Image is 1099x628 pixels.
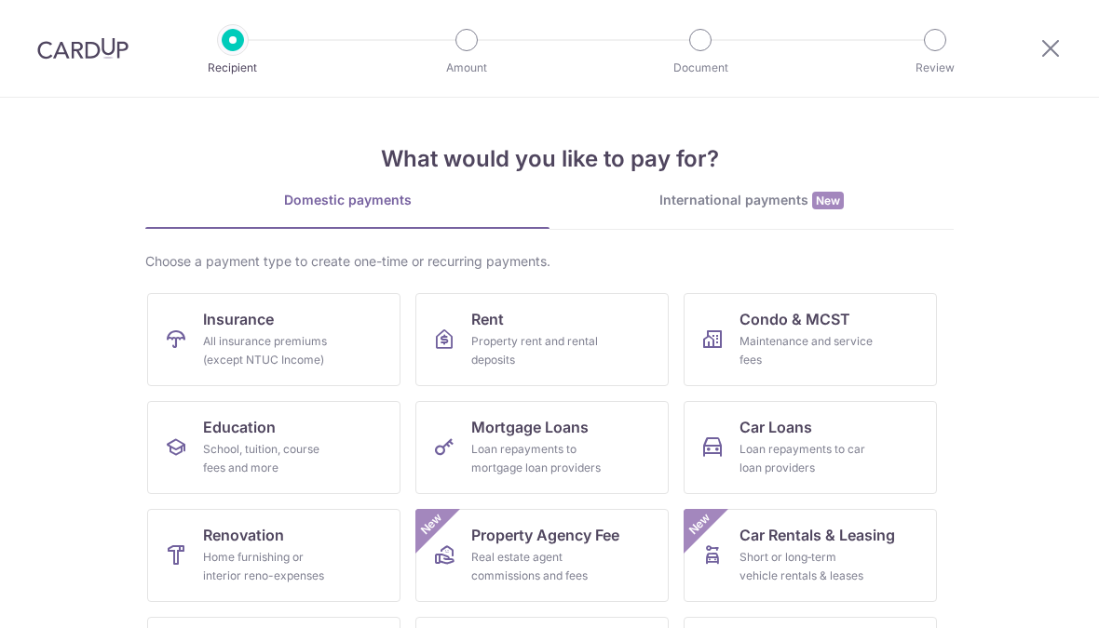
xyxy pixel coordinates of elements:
p: Document [631,59,769,77]
div: Maintenance and service fees [739,332,874,369]
a: Car Rentals & LeasingShort or long‑term vehicle rentals & leasesNew [684,509,937,602]
a: Property Agency FeeReal estate agent commissions and feesNew [415,509,669,602]
span: Car Rentals & Leasing [739,524,895,546]
a: RenovationHome furnishing or interior reno-expenses [147,509,400,602]
div: Property rent and rental deposits [471,332,605,369]
p: Recipient [164,59,302,77]
p: Review [866,59,1004,77]
div: Domestic payments [145,191,549,209]
div: Real estate agent commissions and fees [471,548,605,585]
span: Condo & MCST [739,308,850,330]
span: Renovation [203,524,284,546]
a: Car LoansLoan repayments to car loan providers [684,401,937,494]
div: Loan repayments to car loan providers [739,440,874,477]
p: Amount [398,59,536,77]
a: RentProperty rent and rental deposits [415,293,669,386]
span: New [812,192,844,209]
span: New [685,509,715,540]
div: School, tuition, course fees and more [203,440,337,477]
span: Education [203,416,276,438]
a: Mortgage LoansLoan repayments to mortgage loan providers [415,401,669,494]
span: Rent [471,308,504,330]
span: Car Loans [739,416,812,438]
span: Mortgage Loans [471,416,589,438]
img: CardUp [37,37,129,60]
a: Condo & MCSTMaintenance and service fees [684,293,937,386]
div: Home furnishing or interior reno-expenses [203,548,337,585]
span: Property Agency Fee [471,524,619,546]
div: Short or long‑term vehicle rentals & leases [739,548,874,585]
div: Choose a payment type to create one-time or recurring payments. [145,252,954,271]
div: Loan repayments to mortgage loan providers [471,440,605,477]
a: EducationSchool, tuition, course fees and more [147,401,400,494]
span: Insurance [203,308,274,330]
div: International payments [549,191,954,210]
span: New [416,509,447,540]
div: All insurance premiums (except NTUC Income) [203,332,337,369]
a: InsuranceAll insurance premiums (except NTUC Income) [147,293,400,386]
h4: What would you like to pay for? [145,142,954,176]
